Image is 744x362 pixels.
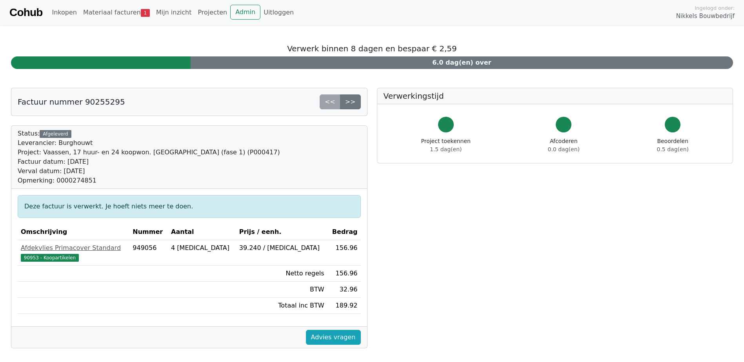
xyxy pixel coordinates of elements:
[141,9,150,17] span: 1
[421,137,471,154] div: Project toekennen
[168,224,236,240] th: Aantal
[18,138,280,148] div: Leverancier: Burghouwt
[21,254,79,262] span: 90953 - Koopartikelen
[327,298,361,314] td: 189.92
[327,224,361,240] th: Bedrag
[239,243,324,253] div: 39.240 / [MEDICAL_DATA]
[18,176,280,185] div: Opmerking: 0000274851
[327,266,361,282] td: 156.96
[657,146,689,152] span: 0.5 dag(en)
[676,12,735,21] span: Nikkels Bouwbedrijf
[21,243,126,262] a: Afdekvlies Primacover Standard90953 - Koopartikelen
[40,130,71,138] div: Afgeleverd
[384,91,727,101] h5: Verwerkingstijd
[18,148,280,157] div: Project: Vaassen, 17 huur- en 24 koopwon. [GEOGRAPHIC_DATA] (fase 1) (P000417)
[340,94,361,109] a: >>
[191,56,733,69] div: 6.0 dag(en) over
[21,243,126,253] div: Afdekvlies Primacover Standard
[260,5,297,20] a: Uitloggen
[80,5,153,20] a: Materiaal facturen1
[18,224,129,240] th: Omschrijving
[129,224,168,240] th: Nummer
[230,5,260,20] a: Admin
[18,157,280,167] div: Factuur datum: [DATE]
[11,44,733,53] h5: Verwerk binnen 8 dagen en bespaar € 2,59
[153,5,195,20] a: Mijn inzicht
[18,97,125,107] h5: Factuur nummer 90255295
[548,146,580,152] span: 0.0 dag(en)
[49,5,80,20] a: Inkopen
[548,137,580,154] div: Afcoderen
[236,224,327,240] th: Prijs / eenh.
[327,282,361,298] td: 32.96
[236,266,327,282] td: Netto regels
[171,243,233,253] div: 4 [MEDICAL_DATA]
[695,4,735,12] span: Ingelogd onder:
[195,5,230,20] a: Projecten
[18,167,280,176] div: Verval datum: [DATE]
[657,137,689,154] div: Beoordelen
[306,330,361,345] a: Advies vragen
[236,298,327,314] td: Totaal inc BTW
[430,146,462,152] span: 1.5 dag(en)
[18,129,280,185] div: Status:
[18,195,361,218] div: Deze factuur is verwerkt. Je hoeft niets meer te doen.
[236,282,327,298] td: BTW
[327,240,361,266] td: 156.96
[9,3,42,22] a: Cohub
[129,240,168,266] td: 949056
